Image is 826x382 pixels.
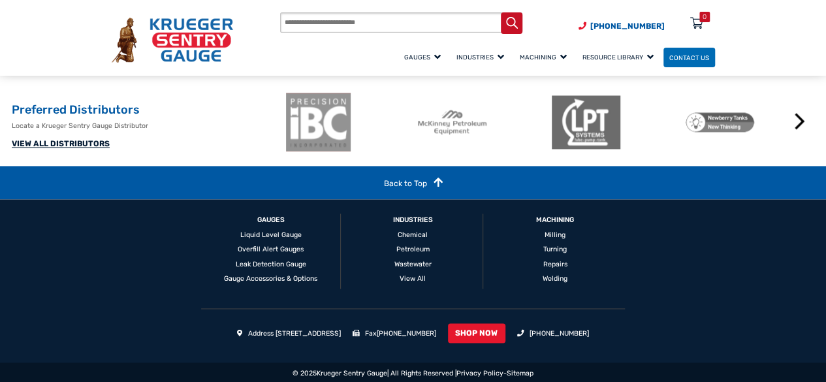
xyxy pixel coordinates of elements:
[540,158,553,171] button: 2 of 2
[284,93,353,151] img: ibc-logo
[240,231,301,239] a: Liquid Level Gauge
[237,328,341,339] li: Address [STREET_ADDRESS]
[590,22,665,31] span: [PHONE_NUMBER]
[456,368,503,377] a: Privacy Policy
[400,274,426,283] a: View All
[448,323,505,343] a: SHOP NOW
[703,12,707,22] div: 0
[787,108,813,135] button: Next
[663,48,715,68] a: Contact Us
[112,18,233,63] img: Krueger Sentry Gauge
[398,46,451,69] a: Gauges
[353,328,437,339] li: Fax
[12,139,110,148] a: VIEW ALL DISTRIBUTORS
[579,20,665,32] a: Phone Number (920) 434-8860
[418,93,486,151] img: McKinney Petroleum Equipment
[507,368,533,377] a: Sitemap
[552,93,620,151] img: LPT
[543,245,567,253] a: Turning
[456,54,504,61] span: Industries
[543,260,567,268] a: Repairs
[235,260,306,268] a: Leak Detection Gauge
[392,215,432,225] a: Industries
[545,231,565,239] a: Milling
[530,329,589,338] a: [PHONE_NUMBER]
[404,54,441,61] span: Gauges
[536,215,574,225] a: Machining
[12,103,279,118] h2: Preferred Distributors
[577,46,663,69] a: Resource Library
[520,158,533,171] button: 1 of 2
[582,54,654,61] span: Resource Library
[543,274,567,283] a: Welding
[396,245,429,253] a: Petroleum
[451,46,514,69] a: Industries
[560,158,573,171] button: 3 of 2
[669,54,709,61] span: Contact Us
[238,245,304,253] a: Overfill Alert Gauges
[257,215,284,225] a: GAUGES
[394,260,431,268] a: Wastewater
[398,231,428,239] a: Chemical
[317,368,387,377] a: Krueger Sentry Gauge
[520,54,567,61] span: Machining
[686,93,754,151] img: Newberry Tanks
[224,274,317,283] a: Gauge Accessories & Options
[12,121,279,131] p: Locate a Krueger Sentry Gauge Distributor
[514,46,577,69] a: Machining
